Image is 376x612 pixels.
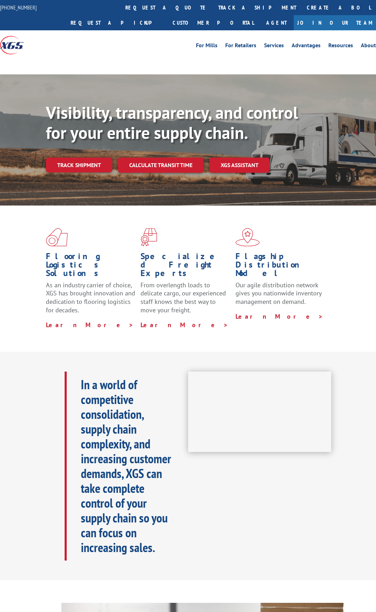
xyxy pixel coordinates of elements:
[188,372,332,452] iframe: XGS Logistics Solutions
[196,43,217,50] a: For Mills
[141,252,230,281] h1: Specialized Freight Experts
[264,43,284,50] a: Services
[235,252,325,281] h1: Flagship Distribution Model
[235,312,323,320] a: Learn More >
[141,321,228,329] a: Learn More >
[141,281,230,321] p: From overlength loads to delicate cargo, our experienced staff knows the best way to move your fr...
[46,102,298,144] b: Visibility, transparency, and control for your entire supply chain.
[118,158,204,173] a: Calculate transit time
[259,15,294,30] a: Agent
[46,252,135,281] h1: Flooring Logistics Solutions
[167,15,259,30] a: Customer Portal
[46,228,68,246] img: xgs-icon-total-supply-chain-intelligence-red
[209,158,270,173] a: XGS ASSISTANT
[46,321,134,329] a: Learn More >
[141,228,157,246] img: xgs-icon-focused-on-flooring-red
[46,158,112,172] a: Track shipment
[292,43,321,50] a: Advantages
[81,376,171,556] b: In a world of competitive consolidation, supply chain complexity, and increasing customer demands...
[361,43,376,50] a: About
[65,15,167,30] a: Request a pickup
[328,43,353,50] a: Resources
[235,281,321,306] span: Our agile distribution network gives you nationwide inventory management on demand.
[235,228,260,246] img: xgs-icon-flagship-distribution-model-red
[225,43,256,50] a: For Retailers
[46,281,135,314] span: As an industry carrier of choice, XGS has brought innovation and dedication to flooring logistics...
[294,15,376,30] a: Join Our Team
